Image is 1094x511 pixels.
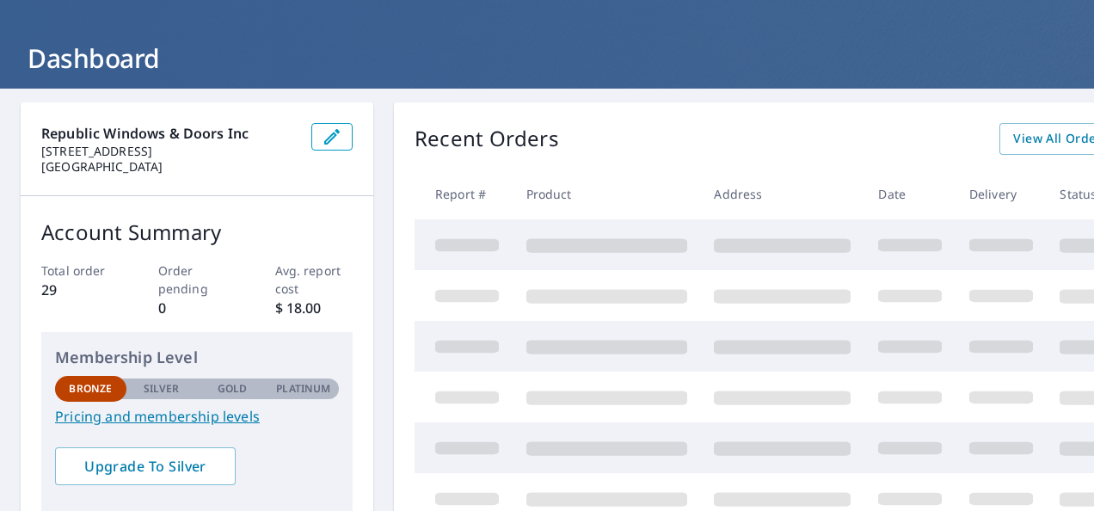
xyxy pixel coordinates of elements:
[41,217,353,248] p: Account Summary
[41,144,298,159] p: [STREET_ADDRESS]
[956,169,1047,219] th: Delivery
[276,381,330,397] p: Platinum
[55,406,339,427] a: Pricing and membership levels
[158,298,237,318] p: 0
[415,169,513,219] th: Report #
[41,123,298,144] p: Republic Windows & Doors Inc
[21,40,1073,76] h1: Dashboard
[700,169,864,219] th: Address
[41,280,120,300] p: 29
[864,169,956,219] th: Date
[55,447,236,485] a: Upgrade To Silver
[275,262,353,298] p: Avg. report cost
[513,169,701,219] th: Product
[41,159,298,175] p: [GEOGRAPHIC_DATA]
[218,381,247,397] p: Gold
[69,457,222,476] span: Upgrade To Silver
[69,381,112,397] p: Bronze
[275,298,353,318] p: $ 18.00
[415,123,559,155] p: Recent Orders
[55,346,339,369] p: Membership Level
[144,381,180,397] p: Silver
[41,262,120,280] p: Total order
[158,262,237,298] p: Order pending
